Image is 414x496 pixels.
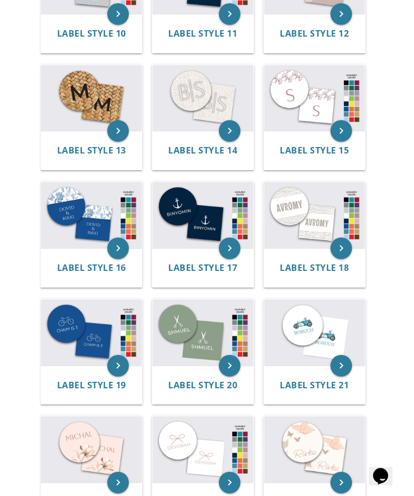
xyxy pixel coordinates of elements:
img: Label Style 19 [41,299,142,366]
iframe: chat widget [369,453,403,485]
a: keyboard_arrow_right [219,3,240,25]
a: Label Style 19 [57,380,126,390]
a: Label Style 15 [280,145,349,156]
a: keyboard_arrow_right [330,3,352,25]
a: keyboard_arrow_right [219,472,240,493]
a: keyboard_arrow_right [330,472,352,493]
a: keyboard_arrow_right [330,120,352,142]
img: Label Style 22 [41,416,142,483]
a: Label Style 13 [57,145,126,156]
span: Label Style 12 [280,27,349,39]
a: keyboard_arrow_right [107,3,129,25]
a: keyboard_arrow_right [107,237,129,259]
span: Label Style 11 [168,27,237,39]
img: Label Style 20 [153,299,253,366]
img: Label Style 23 [153,416,253,483]
span: Label Style 21 [280,379,349,391]
a: keyboard_arrow_right [330,237,352,259]
a: keyboard_arrow_right [107,472,129,493]
img: Label Style 14 [153,65,253,131]
a: Label Style 16 [57,263,126,273]
img: Label Style 13 [41,65,142,131]
a: keyboard_arrow_right [219,120,240,142]
a: Label Style 18 [280,263,349,273]
span: Label Style 20 [168,379,237,391]
img: Label Style 17 [153,182,253,248]
span: Label Style 16 [57,262,126,274]
a: Label Style 12 [280,29,349,39]
a: keyboard_arrow_right [107,120,129,142]
img: Label Style 16 [41,182,142,248]
span: Label Style 17 [168,262,237,274]
a: Label Style 11 [168,29,237,39]
span: Label Style 10 [57,27,126,39]
img: Label Style 24 [264,416,365,483]
img: Label Style 15 [264,65,365,131]
a: keyboard_arrow_right [107,355,129,376]
a: keyboard_arrow_right [219,355,240,376]
span: Label Style 14 [168,144,237,156]
span: Label Style 18 [280,262,349,274]
a: Label Style 21 [280,380,349,390]
a: keyboard_arrow_right [219,237,240,259]
a: Label Style 17 [168,263,237,273]
a: Label Style 20 [168,380,237,390]
span: Label Style 15 [280,144,349,156]
span: Label Style 13 [57,144,126,156]
a: Label Style 10 [57,29,126,39]
img: Label Style 18 [264,182,365,248]
span: Label Style 19 [57,379,126,391]
img: Label Style 21 [264,299,365,366]
a: Label Style 14 [168,145,237,156]
a: keyboard_arrow_right [330,355,352,376]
